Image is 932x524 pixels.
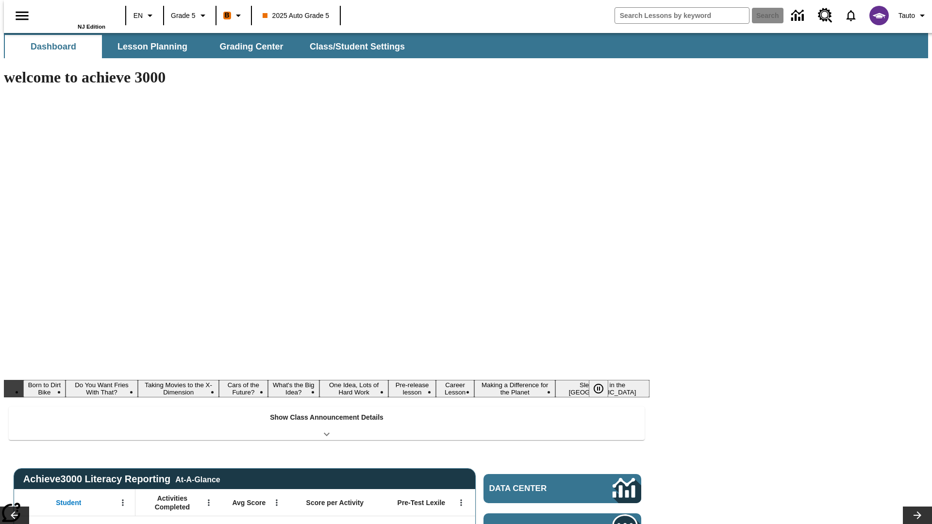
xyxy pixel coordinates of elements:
button: Open Menu [454,495,468,510]
button: Slide 2 Do You Want Fries With That? [66,380,138,397]
div: Home [42,3,105,30]
button: Open Menu [116,495,130,510]
button: Lesson Planning [104,35,201,58]
a: Data Center [785,2,812,29]
button: Lesson carousel, Next [903,507,932,524]
button: Slide 6 One Idea, Lots of Hard Work [319,380,388,397]
span: EN [133,11,143,21]
button: Slide 4 Cars of the Future? [219,380,267,397]
span: Grade 5 [171,11,196,21]
span: Achieve3000 Literacy Reporting [23,474,220,485]
button: Select a new avatar [864,3,895,28]
button: Pause [589,380,608,397]
span: Score per Activity [306,498,364,507]
p: Show Class Announcement Details [270,412,383,423]
button: Boost Class color is orange. Change class color [219,7,248,24]
button: Slide 3 Taking Movies to the X-Dimension [138,380,219,397]
button: Open Menu [201,495,216,510]
button: Dashboard [5,35,102,58]
button: Slide 5 What's the Big Idea? [268,380,319,397]
div: At-A-Glance [175,474,220,484]
button: Language: EN, Select a language [129,7,160,24]
h1: welcome to achieve 3000 [4,68,649,86]
button: Grade: Grade 5, Select a grade [167,7,213,24]
button: Profile/Settings [895,7,932,24]
a: Notifications [838,3,864,28]
span: Avg Score [232,498,266,507]
span: Activities Completed [140,494,204,511]
span: B [225,9,230,21]
button: Open side menu [8,1,36,30]
a: Home [42,4,105,24]
span: Tauto [899,11,915,21]
button: Grading Center [203,35,300,58]
span: Student [56,498,81,507]
input: search field [615,8,749,23]
button: Class/Student Settings [302,35,413,58]
div: Pause [589,380,618,397]
a: Data Center [483,474,641,503]
button: Slide 10 Sleepless in the Animal Kingdom [555,380,649,397]
button: Slide 7 Pre-release lesson [388,380,436,397]
span: 2025 Auto Grade 5 [263,11,330,21]
a: Resource Center, Will open in new tab [812,2,838,29]
button: Slide 9 Making a Difference for the Planet [474,380,555,397]
span: Pre-Test Lexile [398,498,446,507]
button: Slide 1 Born to Dirt Bike [23,380,66,397]
span: Data Center [489,484,580,493]
div: SubNavbar [4,33,928,58]
button: Slide 8 Career Lesson [436,380,474,397]
div: SubNavbar [4,35,414,58]
div: Show Class Announcement Details [9,407,645,440]
button: Open Menu [269,495,284,510]
span: NJ Edition [78,24,105,30]
img: avatar image [869,6,889,25]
